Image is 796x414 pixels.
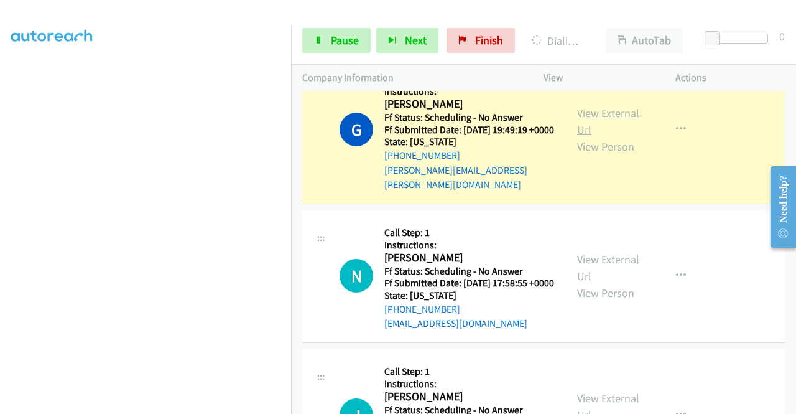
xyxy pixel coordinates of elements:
[340,113,373,146] h1: G
[384,303,460,315] a: [PHONE_NUMBER]
[532,32,583,49] p: Dialing [PERSON_NAME]
[384,136,555,148] h5: State: [US_STATE]
[384,85,555,98] h5: Instructions:
[384,164,527,191] a: [PERSON_NAME][EMAIL_ADDRESS][PERSON_NAME][DOMAIN_NAME]
[384,239,554,252] h5: Instructions:
[761,158,796,256] iframe: Resource Center
[384,149,460,161] a: [PHONE_NUMBER]
[577,106,639,137] a: View External Url
[577,252,639,283] a: View External Url
[384,265,554,278] h5: Ff Status: Scheduling - No Answer
[675,70,785,85] p: Actions
[302,70,521,85] p: Company Information
[384,289,554,302] h5: State: [US_STATE]
[447,28,515,53] a: Finish
[779,28,785,45] div: 0
[711,34,768,44] div: Delay between calls (in seconds)
[384,318,527,329] a: [EMAIL_ADDRESS][DOMAIN_NAME]
[331,33,359,47] span: Pause
[302,28,371,53] a: Pause
[340,259,373,293] h1: N
[475,33,503,47] span: Finish
[384,227,554,239] h5: Call Step: 1
[384,251,550,265] h2: [PERSON_NAME]
[606,28,683,53] button: AutoTab
[384,378,554,390] h5: Instructions:
[384,365,554,378] h5: Call Step: 1
[405,33,427,47] span: Next
[384,97,550,111] h2: [PERSON_NAME]
[577,139,634,154] a: View Person
[384,111,555,124] h5: Ff Status: Scheduling - No Answer
[340,259,373,293] div: The call is yet to be attempted
[384,277,554,289] h5: Ff Submitted Date: [DATE] 17:58:55 +0000
[577,286,634,300] a: View Person
[384,390,550,404] h2: [PERSON_NAME]
[384,124,555,136] h5: Ff Submitted Date: [DATE] 19:49:19 +0000
[376,28,438,53] button: Next
[544,70,653,85] p: View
